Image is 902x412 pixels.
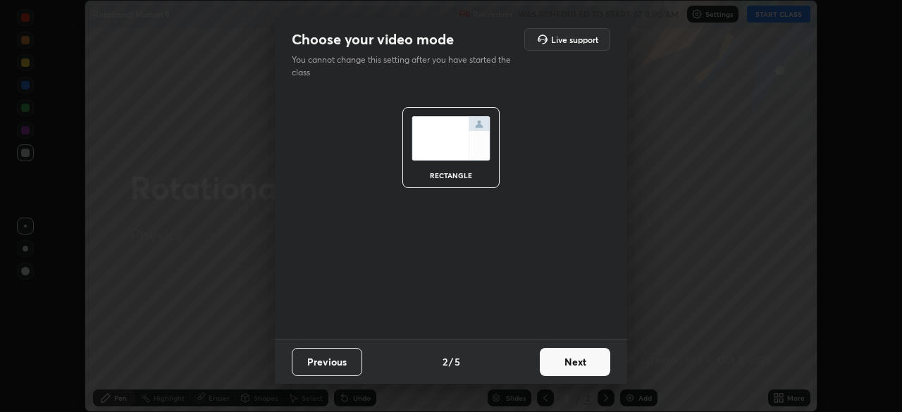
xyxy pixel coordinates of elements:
[292,348,362,376] button: Previous
[292,54,520,79] p: You cannot change this setting after you have started the class
[412,116,490,161] img: normalScreenIcon.ae25ed63.svg
[540,348,610,376] button: Next
[551,35,598,44] h5: Live support
[423,172,479,179] div: rectangle
[443,354,447,369] h4: 2
[455,354,460,369] h4: 5
[449,354,453,369] h4: /
[292,30,454,49] h2: Choose your video mode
